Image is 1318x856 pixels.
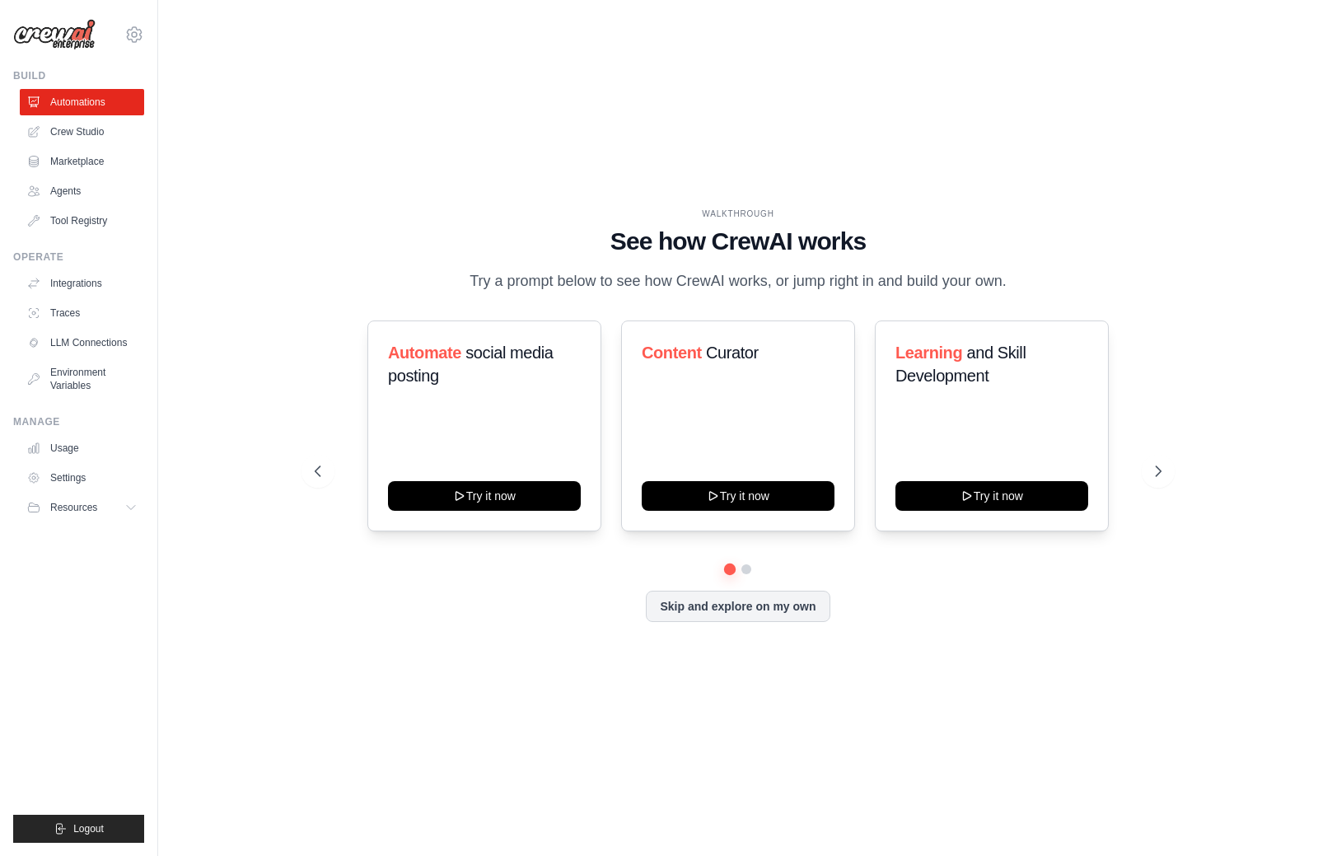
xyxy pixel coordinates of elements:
[13,69,144,82] div: Build
[706,344,759,362] span: Curator
[13,250,144,264] div: Operate
[461,269,1015,293] p: Try a prompt below to see how CrewAI works, or jump right in and build your own.
[895,481,1088,511] button: Try it now
[20,208,144,234] a: Tool Registry
[388,344,554,385] span: social media posting
[646,591,830,622] button: Skip and explore on my own
[315,208,1161,220] div: WALKTHROUGH
[20,330,144,356] a: LLM Connections
[13,815,144,843] button: Logout
[642,344,702,362] span: Content
[20,435,144,461] a: Usage
[73,822,104,835] span: Logout
[642,481,834,511] button: Try it now
[20,300,144,326] a: Traces
[20,178,144,204] a: Agents
[20,270,144,297] a: Integrations
[895,344,962,362] span: Learning
[20,148,144,175] a: Marketplace
[388,481,581,511] button: Try it now
[315,227,1161,256] h1: See how CrewAI works
[388,344,461,362] span: Automate
[13,19,96,50] img: Logo
[895,344,1026,385] span: and Skill Development
[20,465,144,491] a: Settings
[50,501,97,514] span: Resources
[1236,777,1318,856] iframe: Chat Widget
[20,359,144,399] a: Environment Variables
[20,119,144,145] a: Crew Studio
[20,89,144,115] a: Automations
[20,494,144,521] button: Resources
[13,415,144,428] div: Manage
